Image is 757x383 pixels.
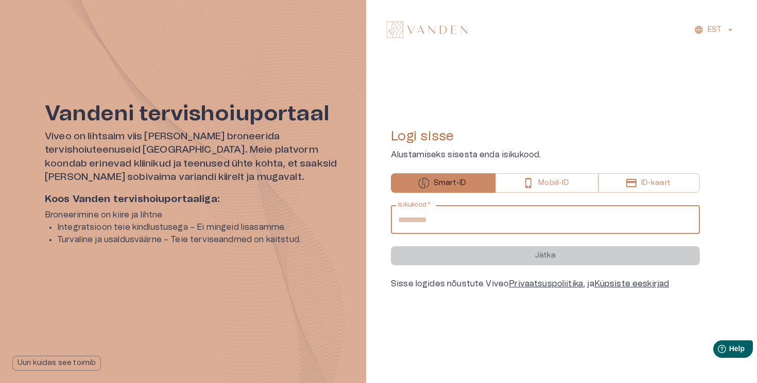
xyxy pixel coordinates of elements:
p: Smart-ID [434,178,466,189]
p: Alustamiseks sisesta enda isikukood. [391,149,700,161]
p: ID-kaart [641,178,670,189]
img: Vanden logo [387,22,468,38]
p: EST [708,25,721,35]
p: Mobiil-ID [538,178,569,189]
div: Sisse logides nõustute Viveo , ja [391,278,700,290]
button: ID-kaart [598,173,700,193]
button: Uuri kuidas see toimib [12,356,101,371]
h4: Logi sisse [391,128,700,144]
button: Smart-ID [391,173,495,193]
button: Mobiil-ID [495,173,598,193]
p: Uuri kuidas see toimib [18,358,96,369]
a: Küpsiste eeskirjad [594,280,669,288]
label: Isikukood [398,200,431,209]
iframe: Help widget launcher [677,336,757,365]
a: Privaatsuspoliitika [509,280,583,288]
button: EST [693,23,736,38]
